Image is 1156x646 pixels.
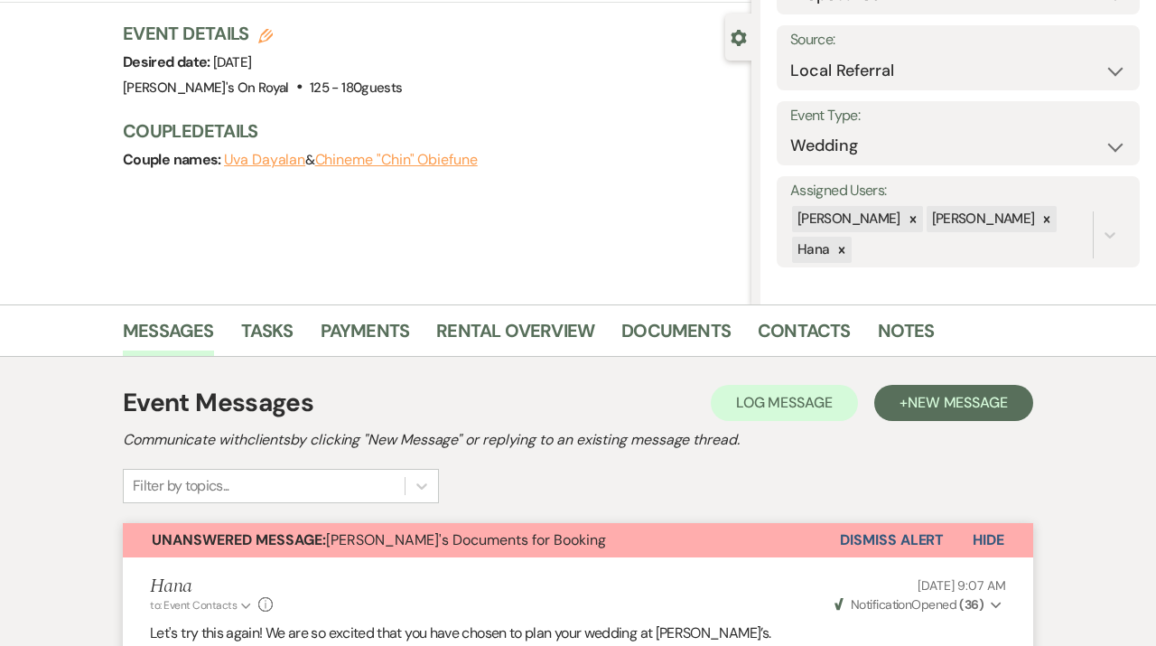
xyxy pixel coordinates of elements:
[123,21,402,46] h3: Event Details
[150,623,770,642] span: Let's try this again! We are so excited that you have chosen to plan your wedding at [PERSON_NAME...
[150,598,237,613] span: to: Event Contacts
[959,596,984,613] strong: ( 36 )
[123,79,289,97] span: [PERSON_NAME]'s On Royal
[792,206,903,232] div: [PERSON_NAME]
[321,316,410,356] a: Payments
[224,153,305,167] button: Uva Dayalan
[834,596,984,613] span: Opened
[621,316,731,356] a: Documents
[927,206,1038,232] div: [PERSON_NAME]
[973,530,1004,549] span: Hide
[150,597,254,613] button: to: Event Contacts
[436,316,594,356] a: Rental Overview
[123,384,313,422] h1: Event Messages
[731,28,747,45] button: Close lead details
[758,316,851,356] a: Contacts
[241,316,294,356] a: Tasks
[790,27,1126,53] label: Source:
[790,178,1126,204] label: Assigned Users:
[310,79,402,97] span: 125 - 180 guests
[224,151,478,169] span: &
[874,385,1033,421] button: +New Message
[711,385,858,421] button: Log Message
[908,393,1008,412] span: New Message
[123,118,733,144] h3: Couple Details
[133,475,229,497] div: Filter by topics...
[851,596,911,613] span: Notification
[150,576,273,598] h5: Hana
[152,530,326,549] strong: Unanswered Message:
[123,52,213,71] span: Desired date:
[840,523,944,557] button: Dismiss Alert
[832,595,1006,614] button: NotificationOpened (36)
[790,103,1126,129] label: Event Type:
[315,153,478,167] button: Chineme "Chin" Obiefune
[123,523,840,557] button: Unanswered Message:[PERSON_NAME]'s Documents for Booking
[123,316,214,356] a: Messages
[792,237,832,263] div: Hana
[123,429,1033,451] h2: Communicate with clients by clicking "New Message" or replying to an existing message thread.
[944,523,1033,557] button: Hide
[213,53,251,71] span: [DATE]
[918,577,1006,594] span: [DATE] 9:07 AM
[152,530,606,549] span: [PERSON_NAME]'s Documents for Booking
[736,393,833,412] span: Log Message
[123,150,224,169] span: Couple names:
[878,316,935,356] a: Notes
